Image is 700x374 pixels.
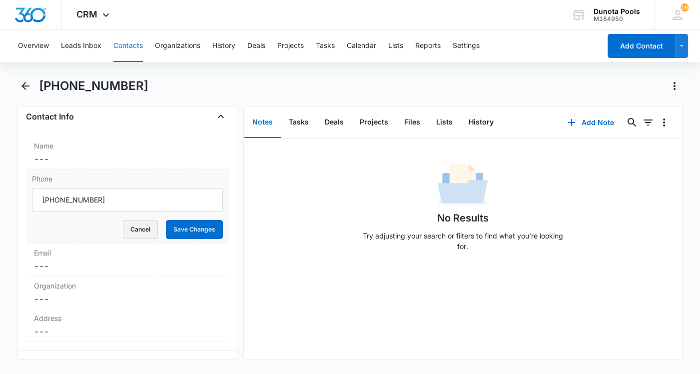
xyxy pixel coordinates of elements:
[155,30,200,62] button: Organizations
[26,309,229,342] div: Address---
[594,15,640,22] div: account id
[681,3,689,11] span: 16
[34,153,221,165] dd: ---
[415,30,441,62] button: Reports
[17,78,33,94] button: Back
[558,110,624,134] button: Add Note
[123,220,158,239] button: Cancel
[453,30,480,62] button: Settings
[347,30,376,62] button: Calendar
[39,78,148,93] h1: [PHONE_NUMBER]
[396,107,428,138] button: Files
[438,160,488,210] img: No Data
[166,220,223,239] button: Save Changes
[594,7,640,15] div: account name
[212,30,235,62] button: History
[18,30,49,62] button: Overview
[667,78,683,94] button: Actions
[213,108,229,124] button: Close
[624,114,640,130] button: Search...
[26,110,74,122] h4: Contact Info
[26,276,229,309] div: Organization---
[34,247,221,258] label: Email
[26,243,229,276] div: Email---
[316,30,335,62] button: Tasks
[317,107,352,138] button: Deals
[34,313,221,323] label: Address
[656,114,672,130] button: Overflow Menu
[281,107,317,138] button: Tasks
[388,30,403,62] button: Lists
[681,3,689,11] div: notifications count
[640,114,656,130] button: Filters
[608,34,675,58] button: Add Contact
[34,280,221,291] label: Organization
[244,107,281,138] button: Notes
[113,30,143,62] button: Contacts
[277,30,304,62] button: Projects
[61,30,101,62] button: Leads Inbox
[34,293,221,305] dd: ---
[26,136,229,169] div: Name---
[437,210,489,225] h1: No Results
[34,325,221,337] dd: ---
[247,30,265,62] button: Deals
[428,107,461,138] button: Lists
[358,230,568,251] p: Try adjusting your search or filters to find what you’re looking for.
[352,107,396,138] button: Projects
[32,188,223,212] input: Phone
[76,9,97,19] span: CRM
[34,260,221,272] dd: ---
[461,107,502,138] button: History
[34,140,221,151] label: Name
[32,173,223,184] label: Phone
